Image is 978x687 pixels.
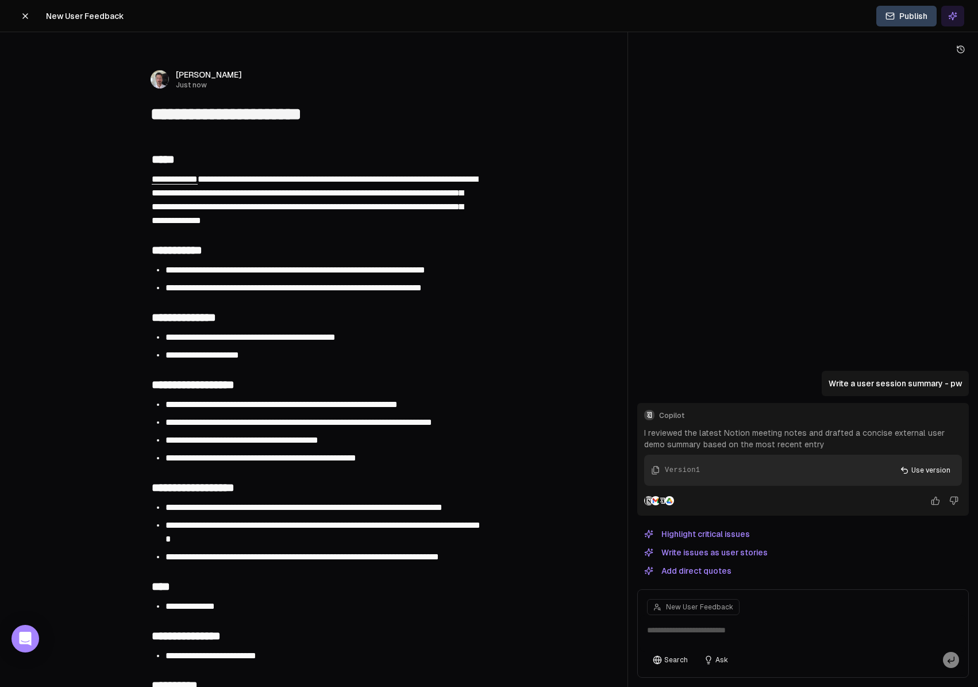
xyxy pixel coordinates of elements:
div: Open Intercom Messenger [11,625,39,653]
img: _image [151,70,169,89]
span: New User Feedback [666,602,733,612]
button: Write issues as user stories [637,546,775,559]
img: Samepage [658,496,667,505]
img: Google Drive [665,496,674,505]
img: Notion [644,496,653,505]
button: Ask [698,652,734,668]
div: Version 1 [665,465,700,475]
button: Use version [893,462,957,479]
img: Gmail [651,496,660,505]
span: [PERSON_NAME] [176,69,242,80]
span: New User Feedback [46,10,124,22]
span: Just now [176,80,242,90]
button: Publish [876,6,937,26]
button: Highlight critical issues [637,527,757,541]
p: Write a user session summary - pw [829,378,962,389]
button: Add direct quotes [637,564,738,578]
button: Search [647,652,694,668]
span: Copilot [659,411,962,420]
p: I reviewed the latest Notion meeting notes and drafted a concise external user demo summary based... [644,427,962,450]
